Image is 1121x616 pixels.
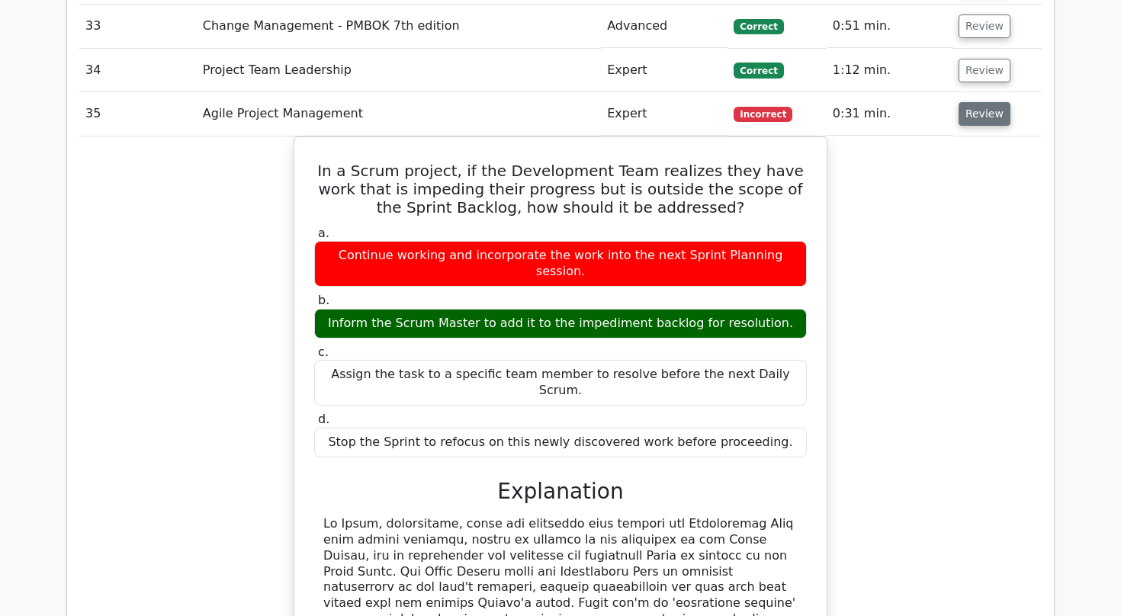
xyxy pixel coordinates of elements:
[323,479,798,505] h3: Explanation
[827,92,952,136] td: 0:31 min.
[197,5,601,48] td: Change Management - PMBOK 7th edition
[314,428,807,457] div: Stop the Sprint to refocus on this newly discovered work before proceeding.
[959,14,1010,38] button: Review
[827,5,952,48] td: 0:51 min.
[734,63,783,78] span: Correct
[734,107,792,122] span: Incorrect
[959,59,1010,82] button: Review
[79,49,197,92] td: 34
[601,49,728,92] td: Expert
[601,92,728,136] td: Expert
[313,162,808,217] h5: In a Scrum project, if the Development Team realizes they have work that is impeding their progre...
[314,360,807,406] div: Assign the task to a specific team member to resolve before the next Daily Scrum.
[318,293,329,307] span: b.
[314,241,807,287] div: Continue working and incorporate the work into the next Sprint Planning session.
[318,412,329,426] span: d.
[318,345,329,359] span: c.
[314,309,807,338] div: Inform the Scrum Master to add it to the impediment backlog for resolution.
[79,92,197,136] td: 35
[827,49,952,92] td: 1:12 min.
[959,102,1010,126] button: Review
[197,92,601,136] td: Agile Project Management
[601,5,728,48] td: Advanced
[79,5,197,48] td: 33
[318,226,329,240] span: a.
[734,19,783,34] span: Correct
[197,49,601,92] td: Project Team Leadership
